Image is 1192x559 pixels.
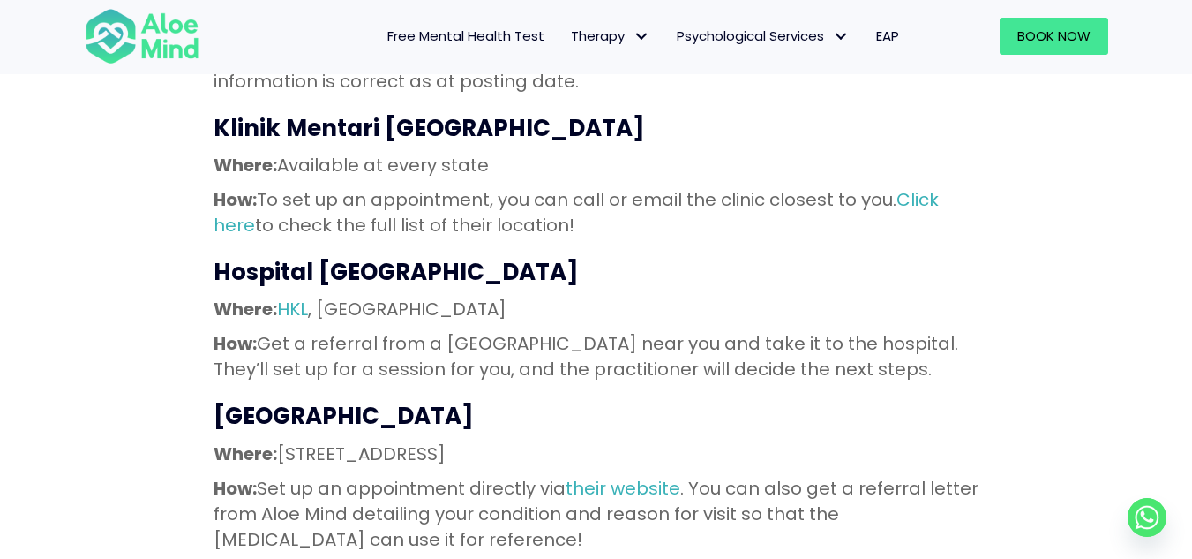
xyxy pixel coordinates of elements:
[828,24,854,49] span: Psychological Services: submenu
[214,153,979,178] p: Available at every state
[85,7,199,65] img: Aloe mind Logo
[214,442,979,467] p: [STREET_ADDRESS]
[1000,18,1108,55] a: Book Now
[222,18,912,55] nav: Menu
[663,18,863,55] a: Psychological ServicesPsychological Services: submenu
[214,153,277,178] strong: Where:
[214,297,277,321] strong: Where:
[571,26,650,45] span: Therapy
[214,476,257,501] strong: How:
[677,26,850,45] span: Psychological Services
[214,112,979,144] h3: Klinik Mentari [GEOGRAPHIC_DATA]
[1128,498,1166,537] a: Whatsapp
[566,476,680,501] a: their website
[558,18,663,55] a: TherapyTherapy: submenu
[277,297,308,321] a: HKL
[214,187,939,238] a: Click here
[214,187,979,238] p: To set up an appointment, you can call or email the clinic closest to you. to check the full list...
[387,26,544,45] span: Free Mental Health Test
[374,18,558,55] a: Free Mental Health Test
[876,26,899,45] span: EAP
[214,442,277,466] strong: Where:
[214,400,979,432] h3: [GEOGRAPHIC_DATA]
[214,297,979,322] p: , [GEOGRAPHIC_DATA]
[629,24,655,49] span: Therapy: submenu
[214,331,979,382] p: Get a referral from a [GEOGRAPHIC_DATA] near you and take it to the hospital. They’ll set up for ...
[214,187,257,212] strong: How:
[1017,26,1091,45] span: Book Now
[214,476,979,553] p: Set up an appointment directly via . You can also get a referral letter from Aloe Mind detailing ...
[214,256,979,288] h3: Hospital [GEOGRAPHIC_DATA]
[214,331,257,356] strong: How:
[863,18,912,55] a: EAP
